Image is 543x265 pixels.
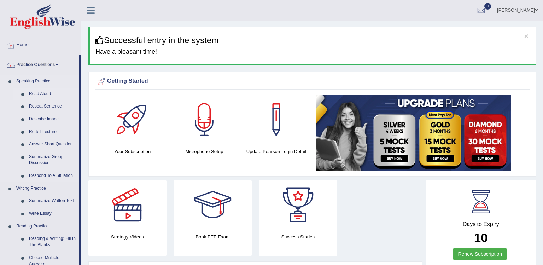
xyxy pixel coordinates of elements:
a: Repeat Sentence [26,100,79,113]
h4: Your Subscription [100,148,165,155]
h4: Success Stories [259,233,337,241]
a: Practice Questions [0,55,79,73]
h3: Successful entry in the system [95,36,530,45]
a: Reading Practice [13,220,79,233]
a: Respond To A Situation [26,169,79,182]
a: Summarize Group Discussion [26,151,79,169]
a: Write Essay [26,207,79,220]
img: small5.jpg [316,95,511,171]
div: Getting Started [97,76,528,87]
a: Describe Image [26,113,79,126]
h4: Days to Expiry [434,221,528,227]
a: Home [0,35,81,53]
h4: Have a pleasant time! [95,48,530,56]
a: Reading & Writing: Fill In The Blanks [26,232,79,251]
a: Summarize Written Text [26,195,79,207]
h4: Microphone Setup [172,148,237,155]
a: Writing Practice [13,182,79,195]
h4: Book PTE Exam [174,233,252,241]
h4: Strategy Videos [88,233,167,241]
a: Read Aloud [26,88,79,100]
a: Re-tell Lecture [26,126,79,138]
a: Renew Subscription [453,248,507,260]
b: 10 [474,231,488,244]
span: 0 [484,3,491,10]
a: Speaking Practice [13,75,79,88]
button: × [524,32,529,40]
a: Answer Short Question [26,138,79,151]
h4: Update Pearson Login Detail [244,148,309,155]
